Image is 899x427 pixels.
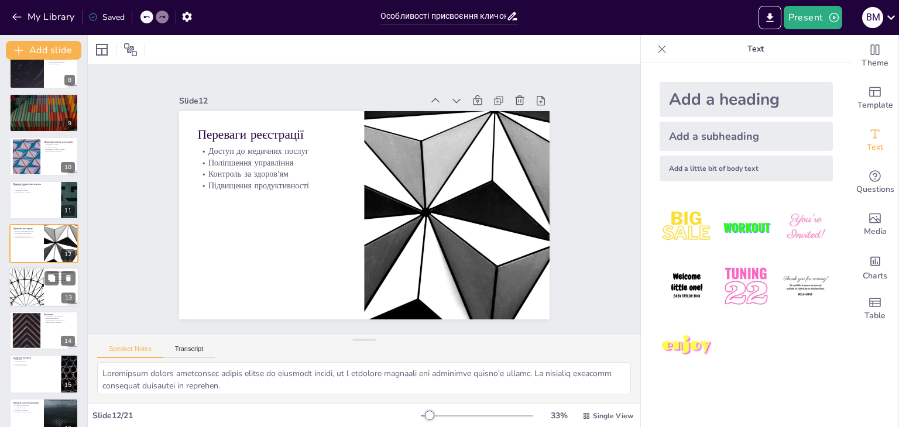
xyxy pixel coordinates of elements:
button: My Library [9,8,80,26]
p: Контроль за здоров'ям [13,235,40,237]
div: Layout [92,40,111,59]
div: 9 [64,118,75,129]
img: 2.jpeg [719,200,773,254]
span: Charts [863,270,887,283]
button: Transcript [163,345,215,358]
button: Present [784,6,842,29]
img: 7.jpeg [660,319,714,373]
img: 5.jpeg [719,259,773,314]
p: Легкість вимови [13,187,58,189]
p: Практичні поради [13,363,58,366]
div: 13 [61,292,76,303]
div: Add a table [852,288,898,330]
div: 8 [64,75,75,85]
p: Важливість ідентифікації [44,315,75,318]
button: Delete Slide [61,271,76,285]
span: Questions [856,183,894,196]
p: Пошук рішень [47,63,75,66]
p: Поліпшення управління [201,140,350,167]
button: Speaker Notes [97,345,163,358]
p: Використання RFID-міток [13,98,75,100]
div: Add a subheading [660,122,833,151]
div: https://cdn.sendsteps.com/images/logo/sendsteps_logo_white.pnghttps://cdn.sendsteps.com/images/lo... [9,181,78,219]
span: Theme [862,57,888,70]
p: Поліпшення управління [13,233,40,235]
div: Slide 12 / 21 [92,410,421,421]
div: https://cdn.sendsteps.com/images/logo/sendsteps_logo_white.pnghttps://cdn.sendsteps.com/images/lo... [9,137,78,175]
button: В М [862,6,883,29]
div: Add ready made slides [852,77,898,119]
img: 1.jpeg [660,200,714,254]
div: Saved [88,12,125,23]
p: Переваги реєстрації [204,109,354,142]
img: 6.jpeg [778,259,833,314]
input: Insert title [380,8,506,25]
div: 15 [61,380,75,390]
p: Література [13,359,58,361]
div: Add charts and graphs [852,246,898,288]
p: Традиційні клички [44,143,75,146]
p: Підвищення продуктивності [13,237,40,239]
p: Відсутність стандартів [47,58,75,61]
p: Досвід фермерів [13,407,40,409]
p: Контроль за здоров'ям [13,104,75,106]
p: Унікальні клички [44,146,75,148]
button: Export to PowerPoint [759,6,781,29]
div: https://cdn.sendsteps.com/images/logo/sendsteps_logo_white.pnghttps://cdn.sendsteps.com/images/lo... [9,224,78,263]
p: Найкращі практики [13,409,40,411]
p: Переваги реєстрації [13,227,40,230]
div: 11 [61,205,75,216]
div: 33 % [545,410,573,421]
p: Додаткові ресурси [13,356,58,360]
span: Position [123,43,138,57]
span: Text [867,141,883,154]
p: Контроль за здоров'ям [47,277,76,279]
div: 15 [9,354,78,393]
p: Питання для обговорення [13,401,40,404]
div: 12 [61,249,75,260]
p: Відображення характеру [13,191,58,194]
p: Сучасні технології в ідентифікації [13,95,75,99]
p: Доступ до медичних послуг [13,230,40,233]
div: Add images, graphics, shapes or video [852,204,898,246]
span: Single View [593,411,633,421]
p: Розширення знань [13,365,58,367]
span: Table [864,309,886,322]
div: https://cdn.sendsteps.com/images/logo/sendsteps_logo_white.pnghttps://cdn.sendsteps.com/images/lo... [9,94,78,132]
p: Недостатня обізнаність [47,61,75,63]
p: Контроль за здоров'ям [200,151,349,178]
div: Get real-time input from your audience [852,161,898,204]
div: Change the overall theme [852,35,898,77]
p: Важливість легкості вимови [44,148,75,150]
button: Duplicate Slide [44,271,59,285]
div: https://cdn.sendsteps.com/images/logo/sendsteps_logo_white.pnghttps://cdn.sendsteps.com/images/lo... [9,267,79,307]
div: 14 [61,336,75,346]
p: Підвищення продуктивності [199,163,348,190]
p: Покращення умов утримання [47,274,76,277]
img: 4.jpeg [660,259,714,314]
div: Slide 12 [190,76,434,113]
p: Методи ідентифікації [13,405,40,407]
p: Доступ до медичних послуг [203,128,351,155]
div: 10 [61,162,75,173]
p: Електронні бази даних [13,100,75,102]
p: Онлайн-ресурси [13,361,58,363]
textarea: Loremipsum dolors ametconsec adipis elitse do eiusmodt incidi, ut l etdolore magnaali eni adminim... [97,362,631,394]
div: В М [862,7,883,28]
p: Доступ до медичних послуг [47,279,76,281]
p: Простота кличок [13,185,58,187]
p: Відображення характеру [44,150,75,152]
p: Висновки [44,313,75,316]
p: Приклади кличок для худоби [44,140,75,143]
p: Правила присвоєння кличок [13,182,58,186]
img: 3.jpeg [778,200,833,254]
p: Переваги сучасних технологій [13,102,75,104]
p: Text [671,35,840,63]
p: Усвідомлення значення [44,322,75,324]
button: Add slide [6,41,81,60]
div: 14 [9,311,78,350]
div: Add a little bit of body text [660,156,833,181]
p: Усвідомлення залежності [47,281,76,284]
div: Add a heading [660,82,833,117]
p: Присвоєння кличок [44,317,75,319]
